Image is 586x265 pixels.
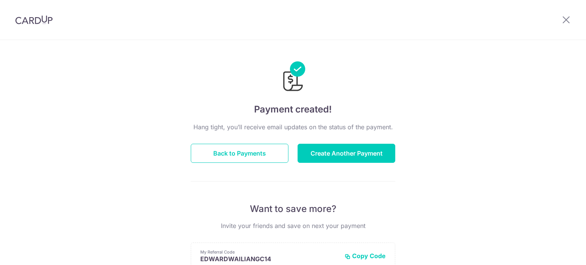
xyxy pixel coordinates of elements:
[200,249,338,255] p: My Referral Code
[191,144,288,163] button: Back to Payments
[191,203,395,215] p: Want to save more?
[15,15,53,24] img: CardUp
[345,252,386,260] button: Copy Code
[191,103,395,116] h4: Payment created!
[298,144,395,163] button: Create Another Payment
[200,255,338,263] p: EDWARDWAILIANGC14
[191,122,395,132] p: Hang tight, you’ll receive email updates on the status of the payment.
[191,221,395,230] p: Invite your friends and save on next your payment
[281,61,305,93] img: Payments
